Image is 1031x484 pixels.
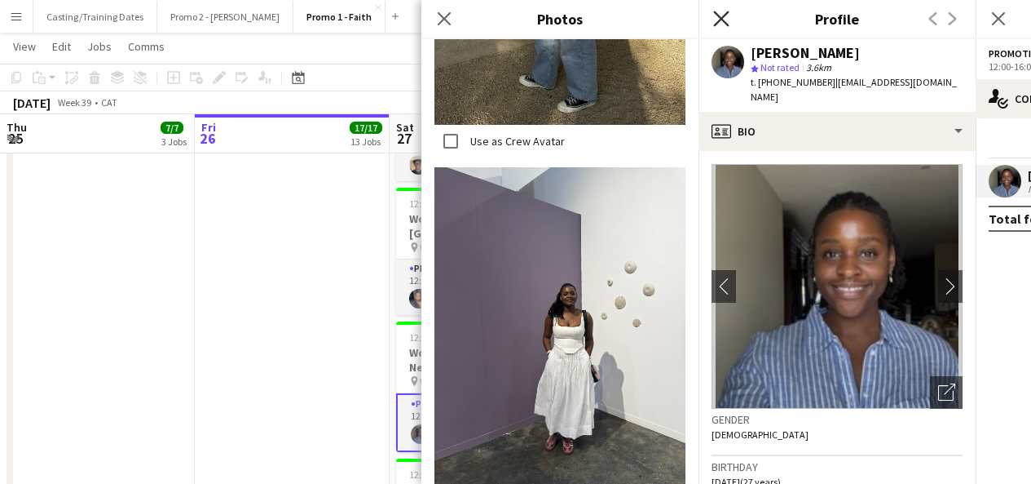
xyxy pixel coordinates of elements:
[803,61,835,73] span: 3.6km
[161,135,187,148] div: 3 Jobs
[751,76,957,103] span: | [EMAIL_ADDRESS][DOMAIN_NAME]
[350,135,381,148] div: 13 Jobs
[350,122,382,134] span: 17/17
[87,39,112,54] span: Jobs
[293,1,386,33] button: Promo 1 - Faith
[54,96,95,109] span: Week 39
[712,460,963,474] h3: Birthday
[7,36,42,57] a: View
[396,120,414,135] span: Sat
[199,129,216,148] span: 26
[52,39,71,54] span: Edit
[712,428,808,441] span: [DEMOGRAPHIC_DATA]
[396,211,579,241] h3: Woolies Instore - [GEOGRAPHIC_DATA]
[760,61,800,73] span: Not rated
[157,1,293,33] button: Promo 2 - [PERSON_NAME]
[7,120,27,135] span: Thu
[201,120,216,135] span: Fri
[712,412,963,427] h3: Gender
[13,39,36,54] span: View
[13,95,51,111] div: [DATE]
[930,376,963,409] div: Open photos pop-in
[128,39,165,54] span: Comms
[751,76,835,88] span: t. [PHONE_NUMBER]
[396,322,579,452] app-job-card: 12:00-16:00 (4h)1/1Woolies Instore - Benmore New Woolies Wcellar -Instore Wine Tasting Benmore Ne...
[121,36,171,57] a: Comms
[394,129,414,148] span: 27
[161,122,183,134] span: 7/7
[33,1,157,33] button: Casting/Training Dates
[409,198,475,210] span: 12:00-16:00 (4h)
[101,96,117,109] div: CAT
[409,468,475,481] span: 12:00-16:00 (4h)
[396,260,579,315] app-card-role: Promotional Staffing (Brand Ambassadors)1/112:00-16:00 (4h)Remofilwe Didimalang
[396,188,579,315] app-job-card: 12:00-16:00 (4h)1/1Woolies Instore - [GEOGRAPHIC_DATA] Woolies Wcellar -Instore Wine Tasting [GEO...
[712,164,963,409] img: Crew avatar or photo
[396,126,579,181] app-card-role: Promotional Staffing (Brand Ambassadors)1/112:00-16:00 (4h)Asiphile Maketa
[420,242,542,254] span: Woolies Wcellar -Instore Wine Tasting [GEOGRAPHIC_DATA]
[81,36,118,57] a: Jobs
[698,112,976,151] div: Bio
[4,129,27,148] span: 25
[698,8,976,29] h3: Profile
[467,134,565,149] label: Use as Crew Avatar
[421,8,698,29] h3: Photos
[409,331,475,344] span: 12:00-16:00 (4h)
[751,46,860,60] div: [PERSON_NAME]
[46,36,77,57] a: Edit
[396,345,579,375] h3: Woolies Instore - Benmore New
[420,375,542,388] span: Woolies Wcellar -Instore Wine Tasting Benmore New
[396,393,579,452] app-card-role: Promotional Staffing (Brand Ambassadors)1/112:00-16:00 (4h)[PERSON_NAME]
